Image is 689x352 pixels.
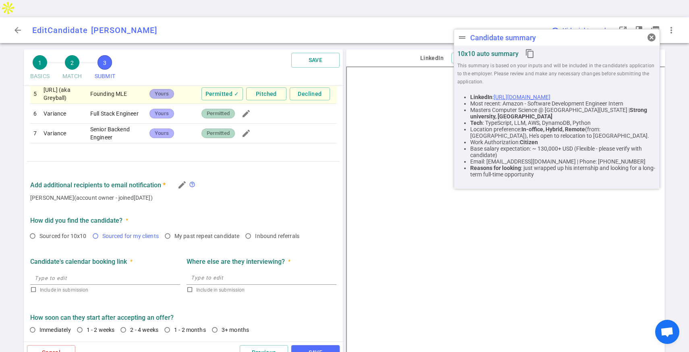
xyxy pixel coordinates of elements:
[13,25,23,35] span: arrow_back
[647,22,663,38] button: Open PDF in a popup
[618,25,628,35] span: launch
[40,287,88,293] span: Include in submission
[416,53,448,63] button: LinkedIn
[30,194,336,202] span: [PERSON_NAME] (account owner - joined [DATE] )
[32,25,88,35] span: Edit Candidate
[151,130,172,137] span: Yours
[95,70,115,83] span: SUBMIT
[102,233,159,239] span: Sourced for my clients
[255,233,299,239] span: Inbound referrals
[451,53,484,64] button: PDF
[87,327,115,333] span: 1 - 2 weeks
[151,110,172,118] span: Yours
[631,22,647,38] button: Open resume highlights in a popup
[40,124,87,143] td: Variance
[655,320,679,344] div: Open chat
[187,258,285,265] strong: Where else are they interviewing?
[241,128,251,138] span: edit
[650,25,660,35] i: picture_as_pdf
[238,106,254,122] button: Answer job questions
[551,26,559,34] i: visibility
[666,25,676,35] span: more_vert
[39,327,71,333] span: Immediately
[174,233,240,239] span: My past repeat candidate
[30,181,166,189] strong: Add additional recipients to email notification
[91,25,157,35] span: [PERSON_NAME]
[30,258,127,265] strong: Candidate's calendar booking link
[189,181,195,188] span: help_outline
[30,271,180,284] input: Type to edit
[87,104,146,124] td: Full Stack Engineer
[647,33,656,42] span: cancel
[175,178,189,192] button: Edit Candidate Recruiter Contacts
[30,70,50,83] span: BASICS
[40,104,87,124] td: Variance
[189,181,199,189] div: If you want additional recruiters to also receive candidate updates via email, click on the penci...
[222,327,249,333] span: 3+ months
[203,110,233,118] span: Permitted
[196,287,245,293] span: Include in submission
[10,22,26,38] button: Go back
[547,23,612,38] button: visibilityHide right panel
[98,55,112,70] span: 3
[30,314,336,321] label: How soon can they start after accepting an offer?
[30,124,40,143] td: 7
[201,87,243,101] button: Permitted ✓
[470,33,536,42] div: Candidate summary
[174,327,206,333] span: 1 - 2 months
[40,84,87,104] td: [URL] (aka Greyball)
[457,33,467,42] span: drag_handle
[246,87,286,101] button: Pitched
[291,53,340,68] button: SAVE
[30,104,40,124] td: 6
[130,327,158,333] span: 2 - 4 weeks
[177,180,187,190] i: edit
[30,217,122,224] strong: How did you find the candidate?
[241,109,251,118] span: edit
[59,53,85,85] button: 2MATCH
[91,53,118,85] button: 3SUBMIT
[634,25,644,35] span: book
[203,130,233,137] span: Permitted
[238,125,254,141] button: Answer job questions
[151,90,172,98] span: Yours
[65,55,79,70] span: 2
[62,70,82,83] span: MATCH
[33,55,47,70] span: 1
[39,233,87,239] span: Sourced for 10x10
[30,84,40,104] td: 5
[87,124,146,143] td: Senior Backend Engineer
[615,22,631,38] button: Open LinkedIn as a popup
[290,87,330,101] button: Declined
[87,84,146,104] td: Founding MLE
[27,53,53,85] button: 1BASICS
